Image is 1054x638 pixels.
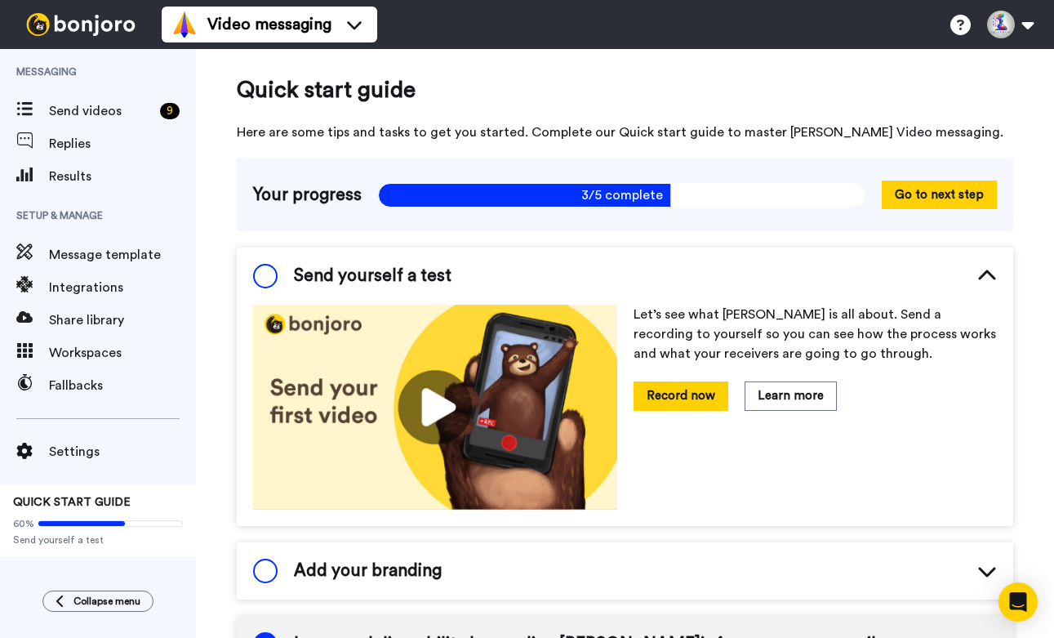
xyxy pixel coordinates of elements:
[294,559,442,583] span: Add your branding
[49,376,196,395] span: Fallbacks
[237,123,1013,142] span: Here are some tips and tasks to get you started. Complete our Quick start guide to master [PERSON...
[49,310,196,330] span: Share library
[13,517,34,530] span: 60%
[49,245,196,265] span: Message template
[171,11,198,38] img: vm-color.svg
[42,591,153,612] button: Collapse menu
[73,595,140,608] span: Collapse menu
[882,181,997,209] button: Go to next step
[253,183,362,207] span: Your progress
[49,442,196,462] span: Settings
[13,497,131,508] span: QUICK START GUIDE
[634,305,998,364] p: Let’s see what [PERSON_NAME] is all about. Send a recording to yourself so you can see how the pr...
[49,134,196,154] span: Replies
[378,183,865,207] span: 3/5 complete
[13,533,183,547] span: Send yourself a test
[49,101,153,121] span: Send videos
[20,13,142,36] img: bj-logo-header-white.svg
[294,264,451,288] span: Send yourself a test
[745,381,837,410] button: Learn more
[253,305,617,510] img: 178eb3909c0dc23ce44563bdb6dc2c11.jpg
[207,13,331,36] span: Video messaging
[49,167,196,186] span: Results
[49,278,196,297] span: Integrations
[160,103,180,119] div: 9
[237,74,1013,106] span: Quick start guide
[49,343,196,363] span: Workspaces
[634,381,728,410] button: Record now
[998,582,1038,622] div: Open Intercom Messenger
